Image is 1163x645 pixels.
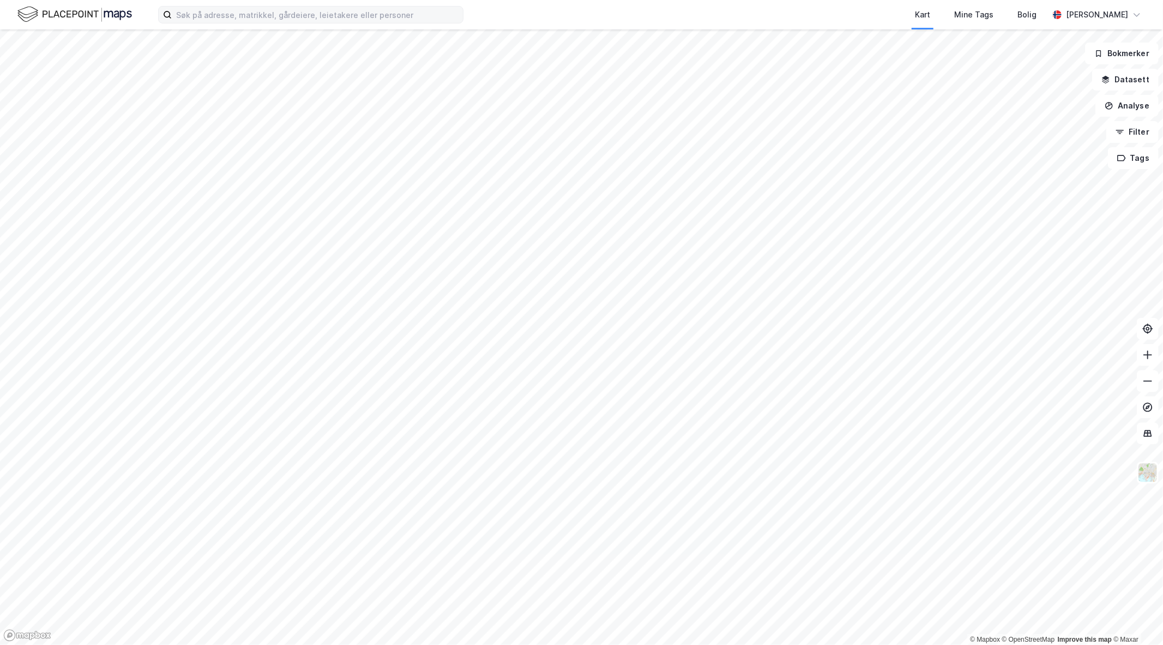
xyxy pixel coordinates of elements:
[1002,636,1055,643] a: OpenStreetMap
[1137,462,1158,483] img: Z
[915,8,930,21] div: Kart
[1085,43,1159,64] button: Bokmerker
[970,636,1000,643] a: Mapbox
[1095,95,1159,117] button: Analyse
[1092,69,1159,91] button: Datasett
[1108,147,1159,169] button: Tags
[1017,8,1037,21] div: Bolig
[3,629,51,642] a: Mapbox homepage
[1108,593,1163,645] iframe: Chat Widget
[1108,593,1163,645] div: Kontrollprogram for chat
[954,8,993,21] div: Mine Tags
[17,5,132,24] img: logo.f888ab2527a4732fd821a326f86c7f29.svg
[1106,121,1159,143] button: Filter
[1066,8,1128,21] div: [PERSON_NAME]
[172,7,463,23] input: Søk på adresse, matrikkel, gårdeiere, leietakere eller personer
[1058,636,1112,643] a: Improve this map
